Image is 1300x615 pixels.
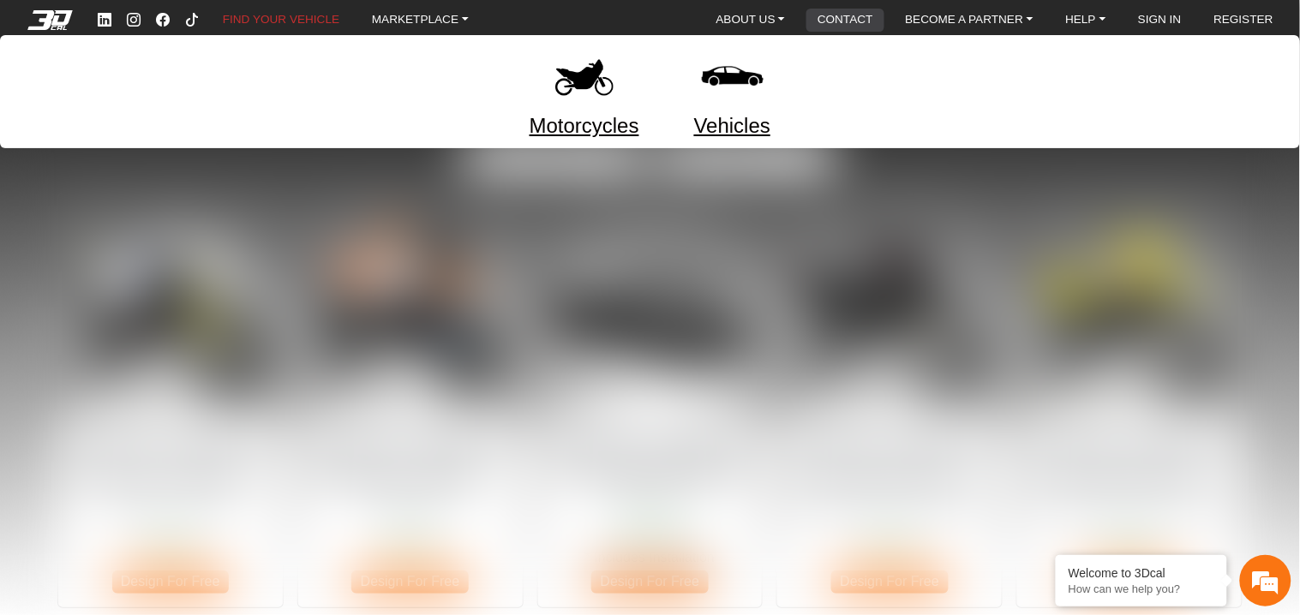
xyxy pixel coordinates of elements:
a: HELP [1059,9,1113,33]
p: How can we help you? [1069,582,1214,595]
a: Vehicles [694,110,770,141]
div: Minimize live chat window [281,9,322,50]
div: Chat with us now [115,90,314,112]
a: Motorcycles [530,110,639,141]
a: MARKETPLACE [365,9,476,33]
a: BECOME A PARTNER [899,9,1040,33]
a: REGISTER [1207,9,1281,33]
span: Conversation [9,491,115,503]
div: Welcome to 3Dcal [1069,566,1214,580]
div: FAQs [115,461,221,514]
div: Articles [220,461,326,514]
a: SIGN IN [1131,9,1189,33]
textarea: Type your message and hit 'Enter' [9,401,326,461]
span: We're online! [99,179,237,342]
a: ABOUT US [710,9,793,33]
a: CONTACT [811,9,880,33]
a: FIND YOUR VEHICLE [216,9,346,33]
div: Navigation go back [19,88,45,114]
